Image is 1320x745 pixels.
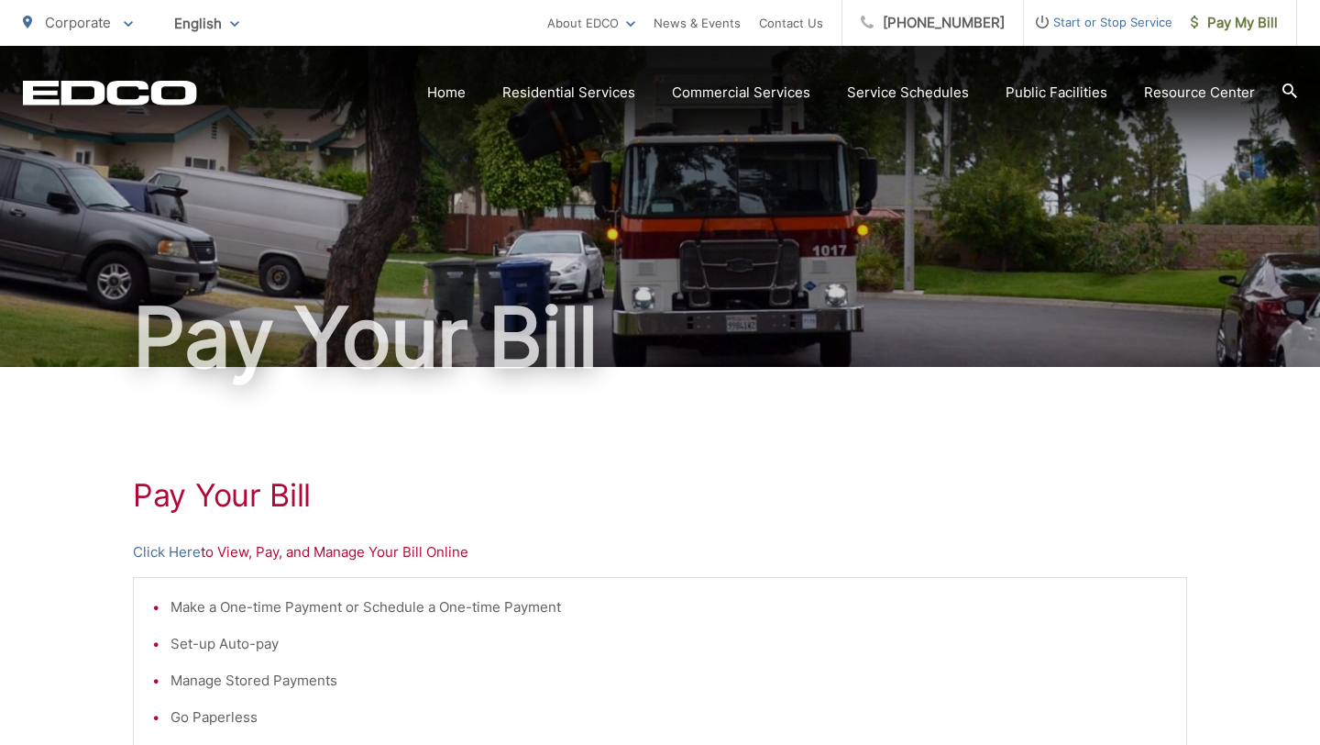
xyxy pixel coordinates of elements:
a: Contact Us [759,12,823,34]
span: Corporate [45,14,111,31]
p: to View, Pay, and Manage Your Bill Online [133,541,1187,563]
a: EDCD logo. Return to the homepage. [23,80,197,106]
a: About EDCO [547,12,635,34]
a: Public Facilities [1006,82,1107,104]
a: News & Events [654,12,741,34]
a: Residential Services [502,82,635,104]
a: Resource Center [1144,82,1255,104]
li: Make a One-time Payment or Schedule a One-time Payment [170,596,1168,618]
span: Pay My Bill [1191,12,1278,34]
a: Service Schedules [847,82,969,104]
li: Go Paperless [170,706,1168,728]
li: Set-up Auto-pay [170,633,1168,655]
a: Home [427,82,466,104]
a: Commercial Services [672,82,810,104]
li: Manage Stored Payments [170,670,1168,692]
h1: Pay Your Bill [133,477,1187,514]
span: English [160,7,253,39]
h1: Pay Your Bill [23,292,1297,384]
a: Click Here [133,541,201,563]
